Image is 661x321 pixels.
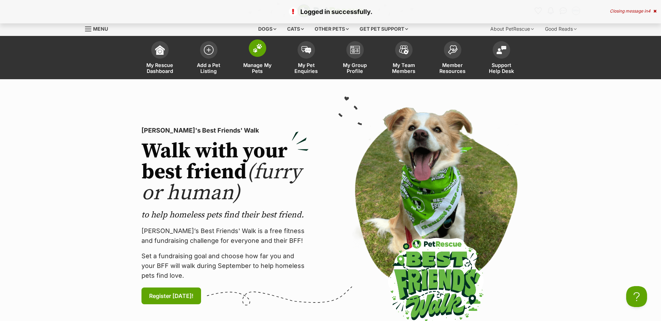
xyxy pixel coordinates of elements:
[141,141,309,204] h2: Walk with your best friend
[437,62,468,74] span: Member Resources
[331,38,379,79] a: My Group Profile
[399,45,409,54] img: team-members-icon-5396bd8760b3fe7c0b43da4ab00e1e3bb1a5d9ba89233759b79545d2d3fc5d0d.svg
[486,62,517,74] span: Support Help Desk
[242,62,273,74] span: Manage My Pets
[282,38,331,79] a: My Pet Enquiries
[291,62,322,74] span: My Pet Enquiries
[253,44,262,53] img: manage-my-pets-icon-02211641906a0b7f246fdf0571729dbe1e7629f14944591b6c1af311fb30b64b.svg
[144,62,176,74] span: My Rescue Dashboard
[428,38,477,79] a: Member Resources
[141,251,309,281] p: Set a fundraising goal and choose how far you and your BFF will walk during September to help hom...
[136,38,184,79] a: My Rescue Dashboard
[204,45,214,55] img: add-pet-listing-icon-0afa8454b4691262ce3f59096e99ab1cd57d4a30225e0717b998d2c9b9846f56.svg
[497,46,506,54] img: help-desk-icon-fdf02630f3aa405de69fd3d07c3f3aa587a6932b1a1747fa1d2bba05be0121f9.svg
[339,62,371,74] span: My Group Profile
[155,45,165,55] img: dashboard-icon-eb2f2d2d3e046f16d808141f083e7271f6b2e854fb5c12c21221c1fb7104beca.svg
[184,38,233,79] a: Add a Pet Listing
[193,62,224,74] span: Add a Pet Listing
[253,22,281,36] div: Dogs
[540,22,582,36] div: Good Reads
[388,62,420,74] span: My Team Members
[141,226,309,246] p: [PERSON_NAME]’s Best Friends' Walk is a free fitness and fundraising challenge for everyone and t...
[93,26,108,32] span: Menu
[141,288,201,304] a: Register [DATE]!
[350,46,360,54] img: group-profile-icon-3fa3cf56718a62981997c0bc7e787c4b2cf8bcc04b72c1350f741eb67cf2f40e.svg
[141,126,309,135] p: [PERSON_NAME]'s Best Friends' Walk
[477,38,526,79] a: Support Help Desk
[233,38,282,79] a: Manage My Pets
[282,22,309,36] div: Cats
[355,22,413,36] div: Get pet support
[149,292,193,300] span: Register [DATE]!
[310,22,354,36] div: Other pets
[626,286,647,307] iframe: Help Scout Beacon - Open
[141,209,309,221] p: to help homeless pets find their best friend.
[485,22,539,36] div: About PetRescue
[448,45,458,54] img: member-resources-icon-8e73f808a243e03378d46382f2149f9095a855e16c252ad45f914b54edf8863c.svg
[85,22,113,35] a: Menu
[379,38,428,79] a: My Team Members
[141,159,301,206] span: (furry or human)
[301,46,311,54] img: pet-enquiries-icon-7e3ad2cf08bfb03b45e93fb7055b45f3efa6380592205ae92323e6603595dc1f.svg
